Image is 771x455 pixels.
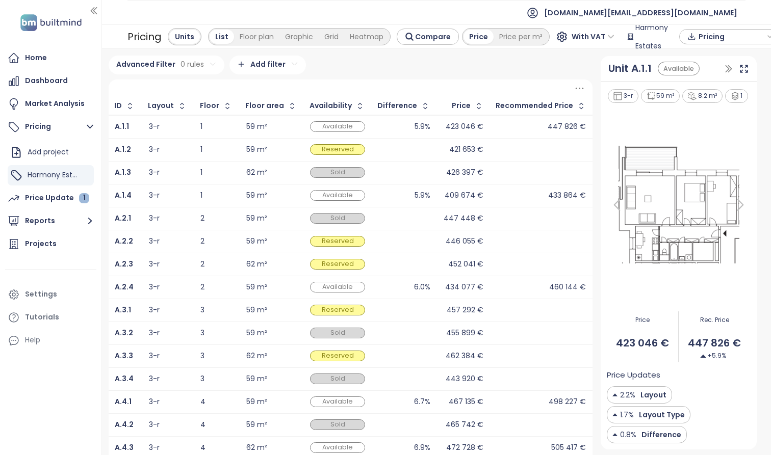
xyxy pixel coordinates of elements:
div: 447 448 € [444,215,483,222]
div: 3-r [149,444,160,451]
div: 3-r [149,192,160,199]
span: Layout Type [636,409,685,420]
div: 3-r [149,353,160,359]
a: A.1.3 [115,169,131,176]
div: 4 [200,444,233,451]
div: 4 [200,398,233,405]
a: Tutorials [5,307,96,328]
a: A.4.3 [115,444,134,451]
div: 59 m² [246,421,267,428]
div: 59 m² [641,89,680,103]
div: 446 055 € [446,238,483,245]
div: 59 m² [246,284,267,290]
div: 452 041 € [448,261,483,267]
div: Available [658,62,700,75]
span: +5.9% [700,351,726,361]
div: 3-r [149,421,160,428]
div: Price per m² [494,30,548,44]
div: Unit A.1.1 [608,61,652,76]
a: Projects [5,234,96,254]
div: 2 [200,215,233,222]
div: Reserved [310,144,365,155]
div: Availability [310,102,352,109]
div: Reserved [310,351,365,361]
img: Decrease [612,389,618,400]
div: Difference [377,102,417,109]
b: A.2.1 [115,213,131,223]
a: A.1.2 [115,146,131,153]
div: 3 [200,307,233,313]
a: A.4.2 [115,421,134,428]
div: 4 [200,421,233,428]
div: Layout [148,102,174,109]
div: 6.7% [414,398,430,405]
div: 447 826 € [548,123,586,130]
span: Rec. Price [679,315,750,325]
div: Reserved [310,259,365,270]
div: Price [464,30,494,44]
div: Reserved [310,236,365,247]
div: 5.9% [415,192,430,199]
div: 59 m² [246,192,267,199]
div: 3-r [149,169,160,176]
div: 409 674 € [445,192,483,199]
div: Available [310,282,365,292]
div: Heatmap [344,30,389,44]
a: A.2.3 [115,261,133,267]
div: Recommended Price [496,102,573,109]
div: Tutorials [25,311,59,324]
div: 3-r [149,123,160,130]
div: 59 m² [246,215,267,222]
b: A.2.3 [115,259,133,269]
div: 3 [200,353,233,359]
a: Settings [5,284,96,305]
div: Available [310,442,365,453]
div: 1 [200,123,233,130]
a: A.2.4 [115,284,134,290]
a: A.3.3 [115,353,133,359]
div: Sold [310,167,365,178]
div: 1 [200,192,233,199]
a: A.4.1 [115,398,132,405]
div: Reserved [310,305,365,315]
div: 59 m² [246,123,267,130]
div: 62 m² [246,444,267,451]
div: 3-r [608,89,638,103]
div: 3-r [149,284,160,290]
div: 3-r [149,146,160,153]
b: A.4.2 [115,419,134,430]
div: 62 m² [246,261,267,267]
div: 3-r [149,238,160,245]
div: 2 [200,261,233,267]
div: 443 920 € [446,376,483,382]
b: A.1.1 [115,121,129,131]
span: Harmony Estates [28,170,88,180]
div: Market Analysis [25,97,85,110]
div: 433 864 € [548,192,586,199]
div: Floor plan [234,30,279,44]
div: Price Update [25,192,89,204]
div: 434 077 € [445,284,483,290]
span: 447 826 € [679,335,750,351]
div: 505 417 € [551,444,586,451]
div: 465 742 € [446,421,483,428]
b: A.1.3 [115,167,131,177]
div: 62 m² [246,169,267,176]
a: A.1.4 [115,192,132,199]
div: Home [25,51,47,64]
div: 6.9% [414,444,430,451]
a: Dashboard [5,71,96,91]
div: Floor area [245,102,284,109]
div: 6.0% [414,284,430,290]
img: logo [17,12,85,33]
div: 1 [200,169,233,176]
div: 59 m² [246,307,267,313]
a: Market Analysis [5,94,96,114]
div: Sold [310,328,365,338]
div: 3-r [149,261,160,267]
div: 3-r [149,215,160,222]
span: With VAT [572,29,614,44]
div: Add project [8,142,94,163]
